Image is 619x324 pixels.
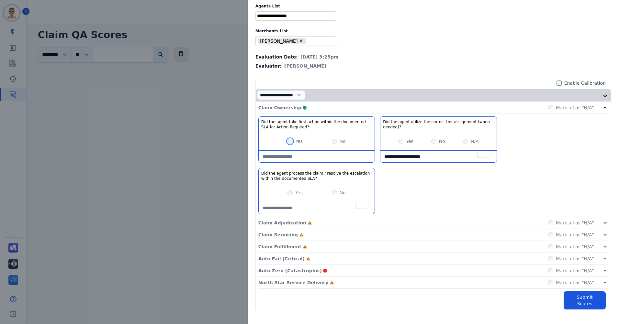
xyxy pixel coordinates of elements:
p: North Star Service Delivery [258,279,328,286]
label: No [439,138,445,145]
span: [PERSON_NAME] [284,63,326,69]
label: N/A [471,138,479,145]
p: Claim Adjudication [258,220,306,226]
label: Enable Calibration [564,80,606,86]
button: Remove Ashley - Reguard [299,38,304,43]
h3: Did the agent process the claim / resolve the escalation within the documented SLA? [261,171,372,181]
span: [DATE] 3:25pm [300,54,339,60]
label: Yes [295,189,303,196]
p: Auto Fail (Critical) [258,255,305,262]
label: No [340,189,346,196]
li: [PERSON_NAME] [258,38,306,44]
label: Mark all as "N/A" [556,279,594,286]
h3: Did the agent utilize the correct tier assignment (when needed)? [383,119,494,130]
button: Submit Scores [564,291,606,309]
label: Mark all as "N/A" [556,243,594,250]
ul: selected options [257,37,332,45]
label: No [340,138,346,145]
div: Evaluation Date: [255,54,611,60]
label: Mark all as "N/A" [556,220,594,226]
label: Mark all as "N/A" [556,255,594,262]
div: Evaluator: [255,63,611,69]
textarea: To enrich screen reader interactions, please activate Accessibility in Grammarly extension settings [380,151,496,162]
ul: selected options [257,13,335,19]
p: Claim Fulfillment [258,243,301,250]
p: Auto Zero (Catastrophic) [258,267,322,274]
label: Merchants List [255,28,611,34]
label: Mark all as "N/A" [556,232,594,238]
label: Agents List [255,4,611,9]
label: Yes [295,138,303,145]
h3: Did the agent take first action within the documented SLA for Action Required? [261,119,372,130]
label: Mark all as "N/A" [556,267,594,274]
label: Yes [406,138,413,145]
label: Mark all as "N/A" [556,104,594,111]
p: Claim Ownership [258,104,301,111]
p: Claim Servicing [258,232,298,238]
textarea: To enrich screen reader interactions, please activate Accessibility in Grammarly extension settings [259,202,375,214]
